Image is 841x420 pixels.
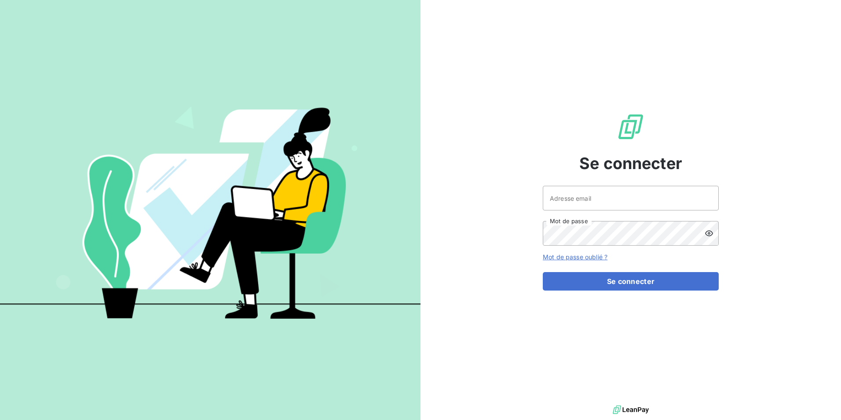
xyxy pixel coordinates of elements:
[617,113,645,141] img: Logo LeanPay
[543,186,719,210] input: placeholder
[543,253,607,261] a: Mot de passe oublié ?
[579,151,682,175] span: Se connecter
[543,272,719,291] button: Se connecter
[613,403,649,416] img: logo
